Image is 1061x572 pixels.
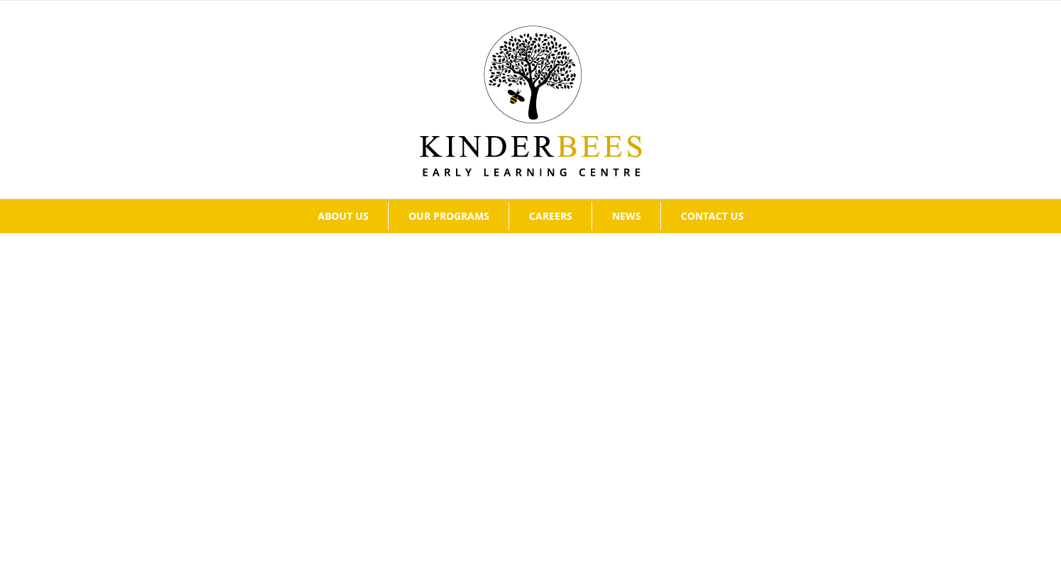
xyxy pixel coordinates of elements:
[592,202,660,230] a: NEWS
[509,202,591,230] a: CAREERS
[529,211,572,221] span: CAREERS
[21,199,1040,233] nav: Main Menu
[298,202,388,230] a: ABOUT US
[420,26,642,176] img: Kinder Bees Logo
[681,211,744,221] span: CONTACT US
[318,211,369,221] span: ABOUT US
[612,211,641,221] span: NEWS
[389,202,509,230] a: OUR PROGRAMS
[661,202,763,230] a: CONTACT US
[409,211,489,221] span: OUR PROGRAMS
